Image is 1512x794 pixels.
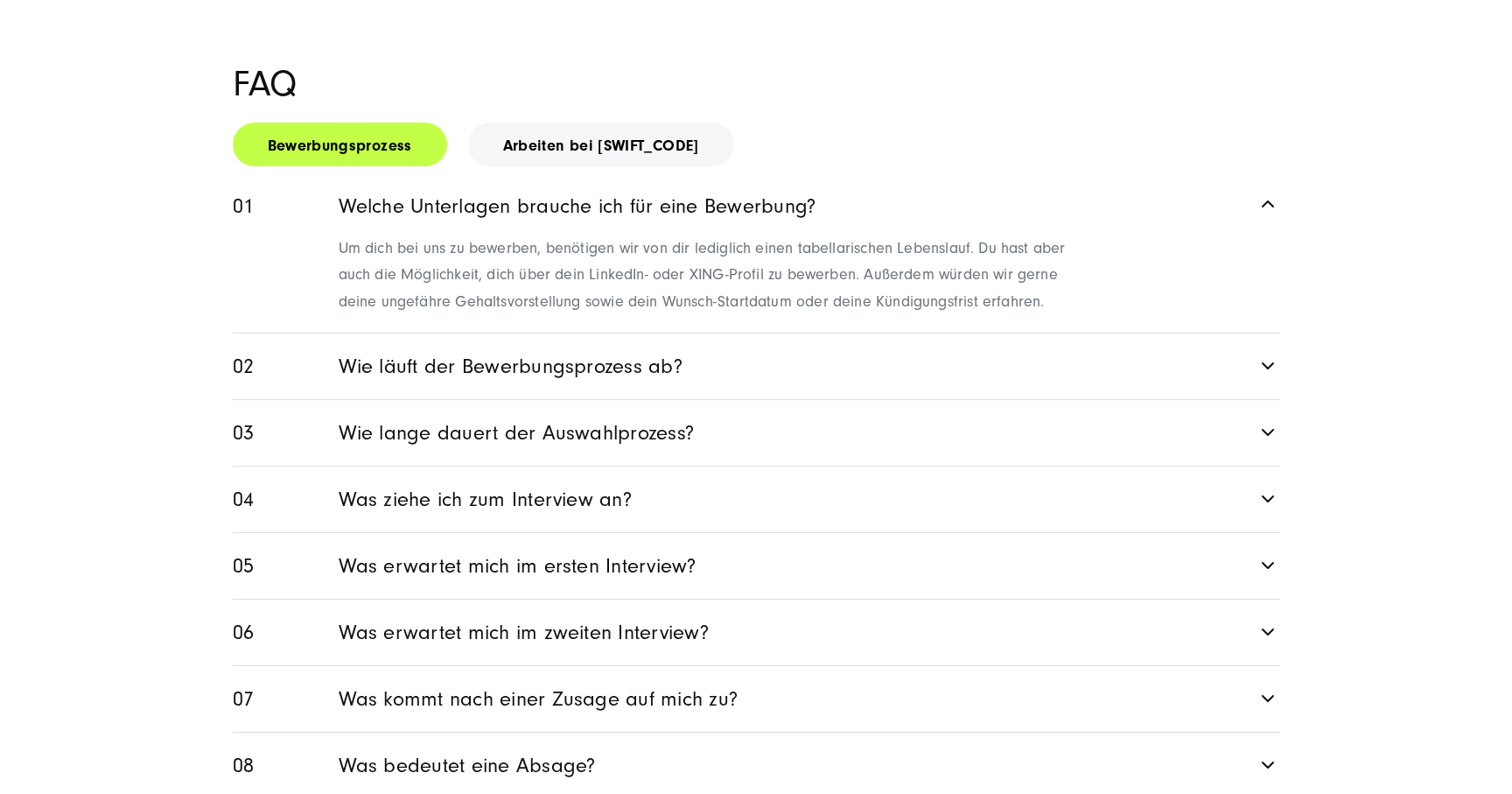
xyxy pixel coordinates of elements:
[339,235,1080,316] p: Um dich bei uns zu bewerben, benötigen wir von dir lediglich einen tabellarischen Lebenslauf. Du ...
[233,467,1280,532] a: Was ziehe ich zum Interview an?
[233,66,1280,104] h2: FAQ
[233,334,1280,399] a: Wie läuft der Bewerbungsprozess ab?
[233,666,1280,732] a: Was kommt nach einer Zusage auf mich zu?
[233,173,1280,233] a: Welche Unterlagen brauche ich für eine Bewerbung?
[233,123,447,166] a: Bewerbungsprozess
[233,400,1280,466] a: Wie lange dauert der Auswahlprozess?
[233,533,1280,599] a: Was erwartet mich im ersten Interview?
[233,600,1280,665] a: Was erwartet mich im zweiten Interview?
[468,123,734,166] a: Arbeiten bei [SWIFT_CODE]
